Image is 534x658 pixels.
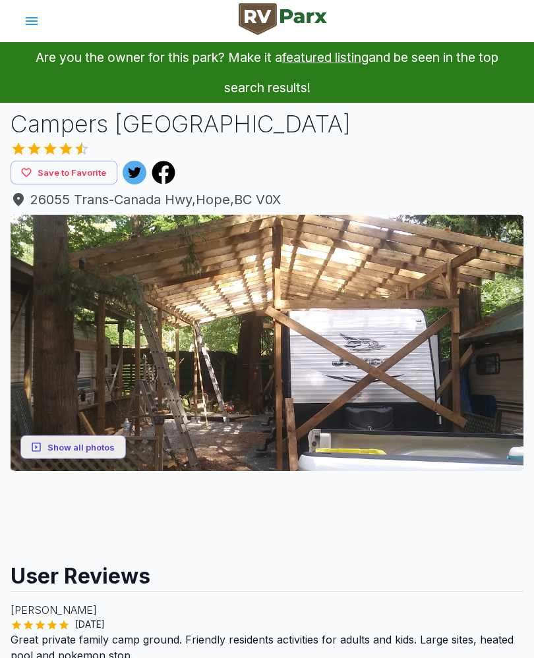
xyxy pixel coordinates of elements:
[11,551,523,591] h2: User Reviews
[11,108,523,141] h1: Campers [GEOGRAPHIC_DATA]
[16,42,518,103] p: Are you the owner for this park? Make it a and be seen in the top search results!
[11,190,523,209] a: 26055 Trans-Canada Hwy,Hope,BC V0X
[282,49,369,65] a: featured listing
[16,5,47,37] button: account of current user
[11,215,523,471] img: AAcXr8qnv_0xtAIitE9_CiHzcIALdbsmp5Ou3f6VvdhWuMjYgmqoKhig74uyqCbO-MXGqWff2hU7wo7ZWbjOxAVXQAO-e1r0G...
[70,618,110,631] span: [DATE]
[239,3,327,35] img: RVParx Logo
[11,161,117,185] button: Save to Favorite
[11,492,523,551] iframe: Advertisement
[239,3,327,39] a: RVParx Logo
[20,435,126,459] button: Show all photos
[11,190,523,209] span: 26055 Trans-Canada Hwy , Hope , BC V0X
[11,602,523,618] p: [PERSON_NAME]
